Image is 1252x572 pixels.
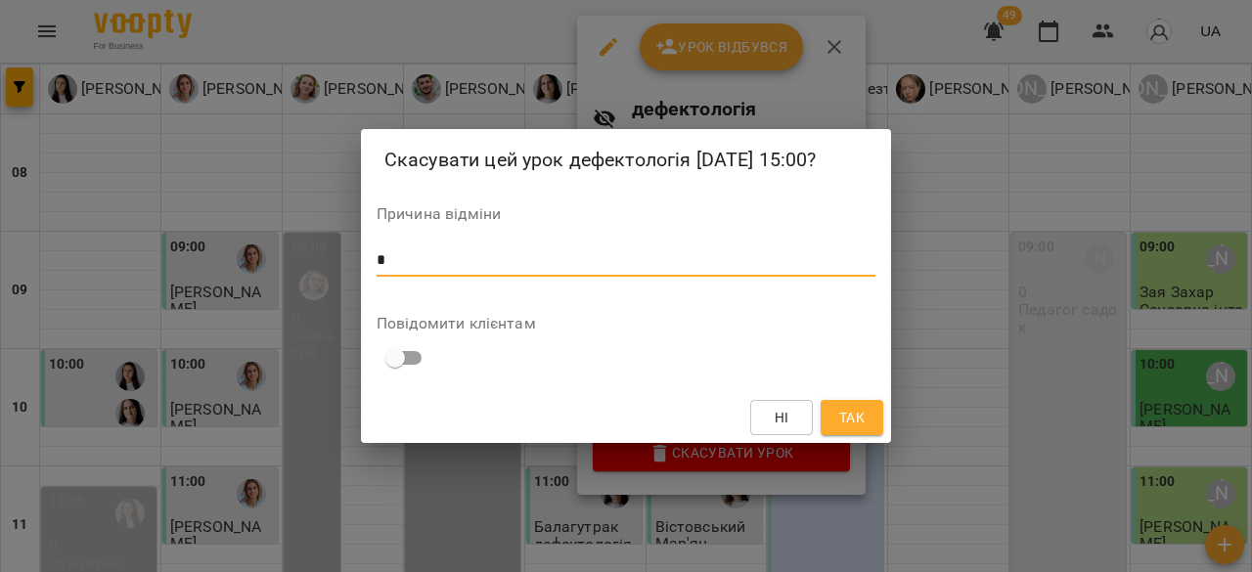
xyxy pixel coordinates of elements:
button: Ні [750,400,813,435]
label: Повідомити клієнтам [377,316,875,331]
span: Так [839,406,865,429]
h2: Скасувати цей урок дефектологія [DATE] 15:00? [384,145,868,175]
span: Ні [775,406,789,429]
label: Причина відміни [377,206,875,222]
button: Так [821,400,883,435]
